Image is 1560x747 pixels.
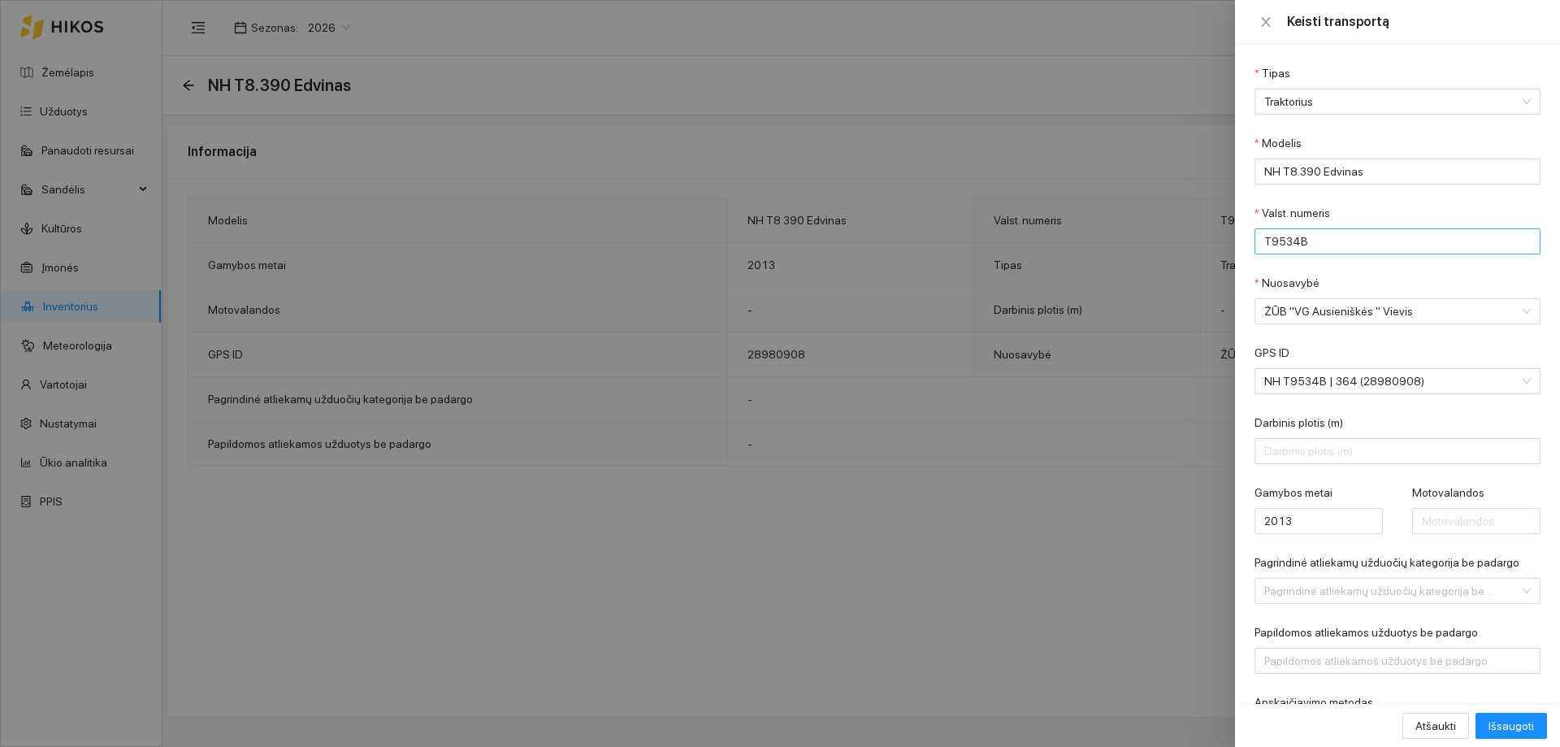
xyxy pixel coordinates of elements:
label: Apskaičiavimo metodas [1254,694,1373,711]
span: Atšaukti [1415,717,1456,735]
label: Nuosavybė [1254,275,1319,292]
button: Išsaugoti [1475,713,1547,739]
label: Pagrindinė atliekamų užduočių kategorija be padargo [1254,554,1519,571]
span: ŽŪB "VG Ausieniškės " Vievis [1264,299,1508,324]
span: NH T9534B | 364 (28980908) [1264,369,1508,393]
input: Modelis [1254,159,1540,185]
button: Close [1254,15,1277,30]
label: Tipas [1254,65,1290,82]
span: close [1259,15,1272,28]
input: Valst. numeris [1254,228,1540,254]
input: Darbinis plotis (m) [1254,438,1540,464]
div: Keisti transportą [1287,13,1540,31]
label: Papildomos atliekamos užduotys be padargo [1254,624,1478,641]
label: Gamybos metai [1254,484,1332,502]
label: Motovalandos [1412,484,1484,502]
input: Gamybos metai [1254,508,1383,534]
span: Traktorius [1264,89,1508,114]
label: GPS ID [1254,345,1289,362]
span: Išsaugoti [1488,717,1534,735]
label: Modelis [1254,135,1302,152]
label: Darbinis plotis (m) [1254,415,1343,432]
label: Valst. numeris [1254,205,1330,222]
button: Atšaukti [1402,713,1469,739]
input: Pagrindinė atliekamų užduočių kategorija be padargo [1264,579,1519,603]
input: Motovalandos [1412,508,1540,534]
